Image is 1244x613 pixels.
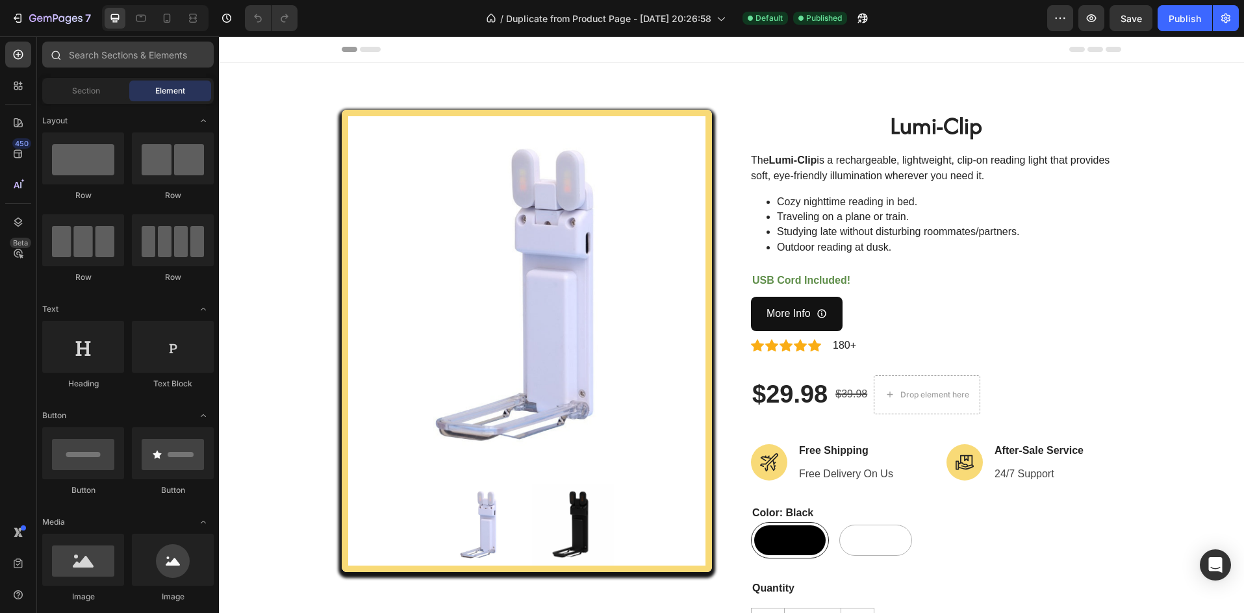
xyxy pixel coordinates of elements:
p: 7 [85,10,91,26]
span: Button [42,410,66,421]
div: Drop element here [681,353,750,364]
button: Publish [1158,5,1212,31]
p: The is a rechargeable, lightweight, clip-on reading light that provides soft, eye-friendly illumi... [532,118,891,145]
div: Quantity [532,543,902,561]
div: Heading [42,378,124,390]
span: Layout [42,115,68,127]
div: Row [42,190,124,201]
div: Publish [1169,12,1201,25]
button: 7 [5,5,97,31]
p: After-Sale Service [776,407,865,422]
p: Studying late without disturbing roommates/partners. [558,188,902,203]
div: Undo/Redo [245,5,298,31]
div: Image [42,591,124,603]
span: Toggle open [193,405,214,426]
button: decrement [533,572,565,603]
div: $39.98 [615,347,650,369]
div: Image [132,591,214,603]
span: Toggle open [193,110,214,131]
p: Free Delivery On Us [580,430,674,445]
p: Free Shipping [580,407,674,422]
div: Text Block [132,378,214,390]
div: Button [42,484,124,496]
button: Save [1110,5,1152,31]
span: Duplicate from Product Page - [DATE] 20:26:58 [506,12,711,25]
p: More Info [548,268,592,287]
p: Traveling on a plane or train. [558,173,902,188]
span: Text [42,303,58,315]
a: More Info [532,260,624,295]
span: Toggle open [193,512,214,532]
div: Beta [10,238,31,248]
span: Toggle open [193,299,214,319]
p: USB Cord Included! [533,235,901,254]
input: Search Sections & Elements [42,42,214,68]
span: Save [1121,13,1142,24]
div: Open Intercom Messenger [1200,549,1231,581]
div: Row [132,271,214,283]
p: 24/7 Support [776,430,865,445]
button: increment [622,572,655,603]
div: Button [132,484,214,496]
span: Default [755,12,783,24]
p: Outdoor reading at dusk. [558,204,902,218]
span: Published [806,12,842,24]
div: Row [132,190,214,201]
span: Element [155,85,185,97]
input: quantity [565,572,622,603]
span: Media [42,516,65,528]
p: 180+ [614,301,637,317]
div: Row [42,271,124,283]
h2: Lumi-Clip [532,73,902,106]
legend: Color: Black [532,468,596,486]
div: 450 [12,138,31,149]
iframe: Design area [219,36,1244,613]
strong: Lumi-Clip [550,118,598,129]
p: Cozy nighttime reading in bed. [558,158,902,173]
span: Section [72,85,100,97]
div: $29.98 [532,342,610,375]
span: / [500,12,503,25]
